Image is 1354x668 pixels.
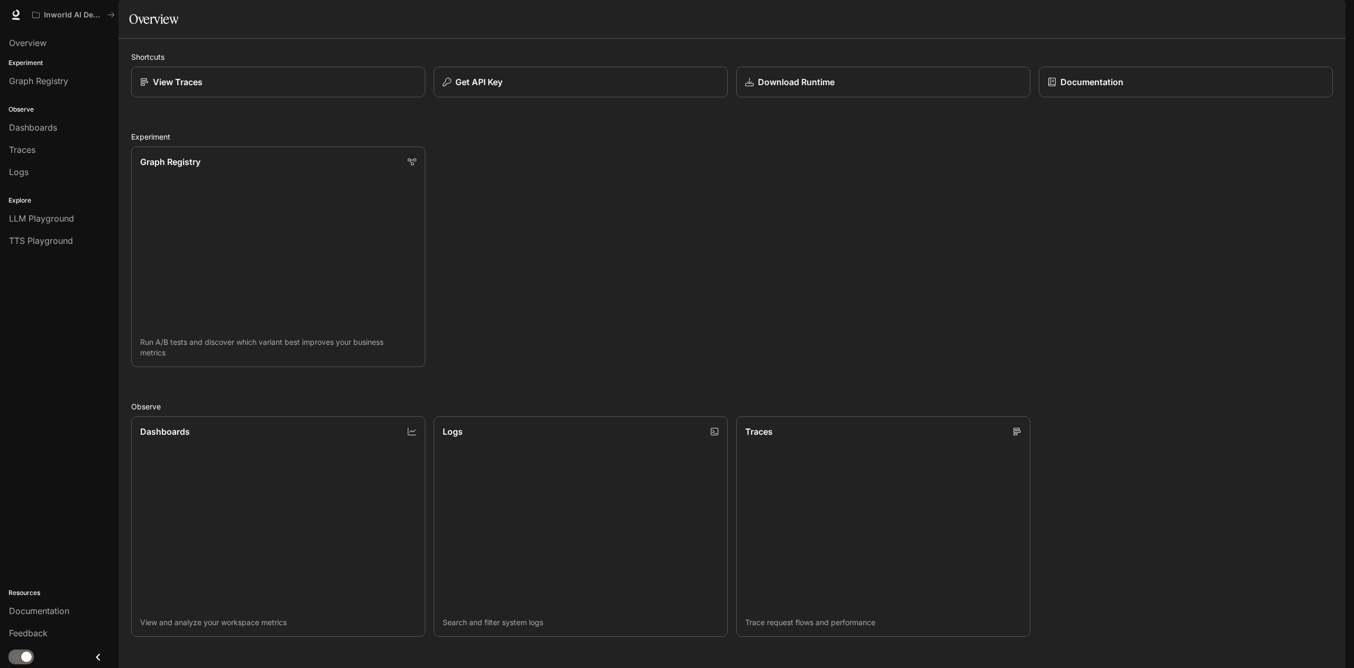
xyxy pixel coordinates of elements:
[153,76,203,88] p: View Traces
[131,416,425,637] a: DashboardsView and analyze your workspace metrics
[140,337,416,358] p: Run A/B tests and discover which variant best improves your business metrics
[745,617,1021,628] p: Trace request flows and performance
[131,67,425,97] a: View Traces
[745,425,773,438] p: Traces
[1060,76,1123,88] p: Documentation
[736,416,1030,637] a: TracesTrace request flows and performance
[140,617,416,628] p: View and analyze your workspace metrics
[44,11,103,20] p: Inworld AI Demos
[455,76,502,88] p: Get API Key
[1039,67,1333,97] a: Documentation
[131,147,425,367] a: Graph RegistryRun A/B tests and discover which variant best improves your business metrics
[140,155,200,168] p: Graph Registry
[28,4,120,25] button: All workspaces
[434,67,728,97] button: Get API Key
[131,131,1333,142] h2: Experiment
[443,617,719,628] p: Search and filter system logs
[129,8,178,30] h1: Overview
[131,51,1333,62] h2: Shortcuts
[140,425,190,438] p: Dashboards
[736,67,1030,97] a: Download Runtime
[434,416,728,637] a: LogsSearch and filter system logs
[758,76,835,88] p: Download Runtime
[131,401,1333,412] h2: Observe
[443,425,463,438] p: Logs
